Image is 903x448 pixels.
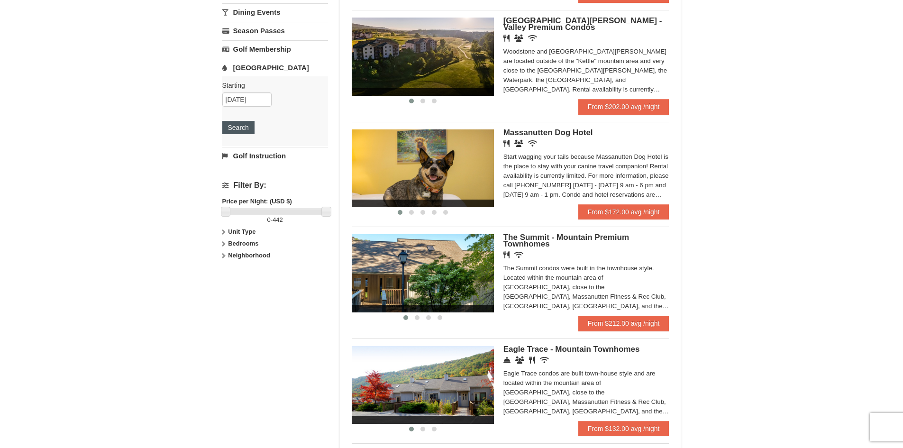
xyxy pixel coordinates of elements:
a: From $132.00 avg /night [578,421,669,436]
span: 442 [273,216,283,223]
label: - [222,215,328,225]
i: Wireless Internet (free) [528,140,537,147]
div: Start wagging your tails because Massanutten Dog Hotel is the place to stay with your canine trav... [503,152,669,200]
i: Wireless Internet (free) [540,357,549,364]
i: Restaurant [503,35,510,42]
i: Banquet Facilities [514,35,523,42]
div: The Summit condos were built in the townhouse style. Located within the mountain area of [GEOGRAP... [503,264,669,311]
span: [GEOGRAPHIC_DATA][PERSON_NAME] - Valley Premium Condos [503,16,662,32]
a: From $202.00 avg /night [578,99,669,114]
i: Conference Facilities [515,357,524,364]
i: Restaurant [503,140,510,147]
a: Golf Membership [222,40,328,58]
i: Banquet Facilities [514,140,523,147]
span: 0 [267,216,271,223]
i: Wireless Internet (free) [528,35,537,42]
strong: Price per Night: (USD $) [222,198,292,205]
a: Dining Events [222,3,328,21]
a: Golf Instruction [222,147,328,165]
i: Concierge Desk [503,357,511,364]
span: The Summit - Mountain Premium Townhomes [503,233,629,248]
a: From $212.00 avg /night [578,316,669,331]
h4: Filter By: [222,181,328,190]
a: From $172.00 avg /night [578,204,669,219]
a: [GEOGRAPHIC_DATA] [222,59,328,76]
strong: Unit Type [228,228,255,235]
strong: Bedrooms [228,240,258,247]
i: Restaurant [503,251,510,258]
i: Restaurant [529,357,535,364]
label: Starting [222,81,321,90]
i: Wireless Internet (free) [514,251,523,258]
div: Eagle Trace condos are built town-house style and are located within the mountain area of [GEOGRA... [503,369,669,416]
a: Season Passes [222,22,328,39]
strong: Neighborhood [228,252,270,259]
span: Eagle Trace - Mountain Townhomes [503,345,640,354]
span: Massanutten Dog Hotel [503,128,593,137]
div: Woodstone and [GEOGRAPHIC_DATA][PERSON_NAME] are located outside of the "Kettle" mountain area an... [503,47,669,94]
button: Search [222,121,255,134]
